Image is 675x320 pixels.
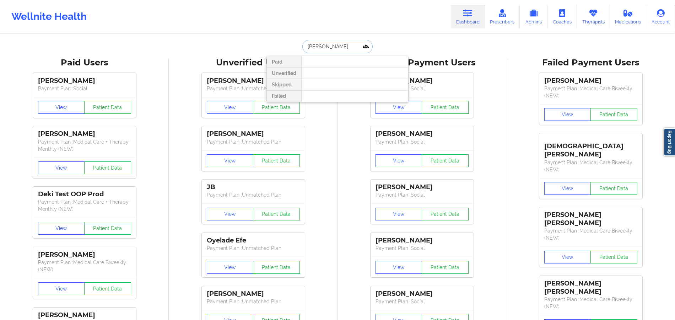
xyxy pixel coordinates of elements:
[267,91,301,102] div: Failed
[38,130,131,138] div: [PERSON_NAME]
[664,128,675,156] a: Report Bug
[84,161,131,174] button: Patient Data
[207,77,300,85] div: [PERSON_NAME]
[207,208,254,220] button: View
[38,311,131,319] div: [PERSON_NAME]
[544,182,591,195] button: View
[422,101,469,114] button: Patient Data
[520,5,547,28] a: Admins
[422,208,469,220] button: Patient Data
[590,108,637,121] button: Patient Data
[376,85,469,92] p: Payment Plan : Social
[544,279,637,296] div: [PERSON_NAME] [PERSON_NAME]
[544,137,637,159] div: [DEMOGRAPHIC_DATA][PERSON_NAME]
[590,251,637,263] button: Patient Data
[207,85,300,92] p: Payment Plan : Unmatched Plan
[207,261,254,274] button: View
[38,161,85,174] button: View
[544,296,637,310] p: Payment Plan : Medical Care Biweekly (NEW)
[207,138,300,145] p: Payment Plan : Unmatched Plan
[342,57,501,68] div: Skipped Payment Users
[38,259,131,273] p: Payment Plan : Medical Care Biweekly (NEW)
[5,57,164,68] div: Paid Users
[544,85,637,99] p: Payment Plan : Medical Care Biweekly (NEW)
[38,190,131,198] div: Deki Test OOP Prod
[376,183,469,191] div: [PERSON_NAME]
[544,227,637,241] p: Payment Plan : Medical Care Biweekly (NEW)
[38,101,85,114] button: View
[38,77,131,85] div: [PERSON_NAME]
[376,138,469,145] p: Payment Plan : Social
[207,130,300,138] div: [PERSON_NAME]
[267,56,301,68] div: Paid
[544,159,637,173] p: Payment Plan : Medical Care Biweekly (NEW)
[84,282,131,295] button: Patient Data
[590,182,637,195] button: Patient Data
[376,101,422,114] button: View
[422,154,469,167] button: Patient Data
[544,211,637,227] div: [PERSON_NAME] [PERSON_NAME]
[511,57,670,68] div: Failed Payment Users
[376,261,422,274] button: View
[376,130,469,138] div: [PERSON_NAME]
[207,298,300,305] p: Payment Plan : Unmatched Plan
[376,290,469,298] div: [PERSON_NAME]
[547,5,577,28] a: Coaches
[207,191,300,198] p: Payment Plan : Unmatched Plan
[38,251,131,259] div: [PERSON_NAME]
[253,208,300,220] button: Patient Data
[376,245,469,252] p: Payment Plan : Social
[376,298,469,305] p: Payment Plan : Social
[544,251,591,263] button: View
[646,5,675,28] a: Account
[544,77,637,85] div: [PERSON_NAME]
[610,5,647,28] a: Medications
[38,198,131,213] p: Payment Plan : Medical Care + Therapy Monthly (NEW)
[84,222,131,235] button: Patient Data
[376,77,469,85] div: [PERSON_NAME]
[207,290,300,298] div: [PERSON_NAME]
[84,101,131,114] button: Patient Data
[267,68,301,79] div: Unverified
[207,236,300,245] div: Oyelade Efe
[38,138,131,153] p: Payment Plan : Medical Care + Therapy Monthly (NEW)
[38,85,131,92] p: Payment Plan : Social
[253,154,300,167] button: Patient Data
[451,5,485,28] a: Dashboard
[485,5,520,28] a: Prescribers
[253,261,300,274] button: Patient Data
[267,79,301,90] div: Skipped
[376,191,469,198] p: Payment Plan : Social
[577,5,610,28] a: Therapists
[544,108,591,121] button: View
[376,236,469,245] div: [PERSON_NAME]
[376,208,422,220] button: View
[207,154,254,167] button: View
[207,101,254,114] button: View
[207,183,300,191] div: JB
[207,245,300,252] p: Payment Plan : Unmatched Plan
[422,261,469,274] button: Patient Data
[38,222,85,235] button: View
[38,282,85,295] button: View
[376,154,422,167] button: View
[253,101,300,114] button: Patient Data
[174,57,333,68] div: Unverified Users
